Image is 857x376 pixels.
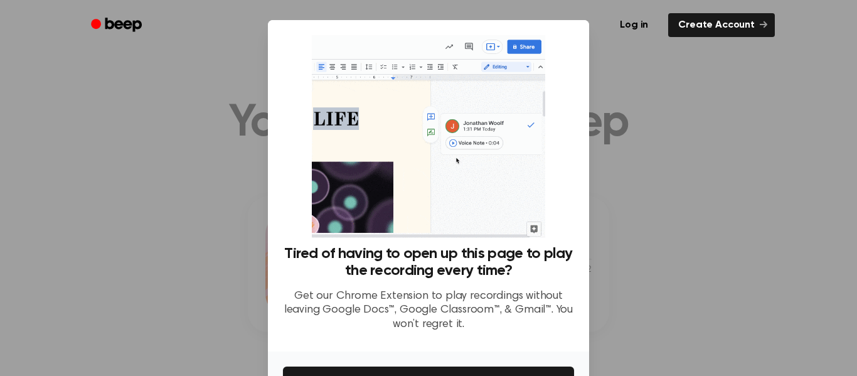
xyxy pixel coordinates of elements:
[283,289,574,332] p: Get our Chrome Extension to play recordings without leaving Google Docs™, Google Classroom™, & Gm...
[283,245,574,279] h3: Tired of having to open up this page to play the recording every time?
[607,11,661,40] a: Log in
[82,13,153,38] a: Beep
[668,13,775,37] a: Create Account
[312,35,545,238] img: Beep extension in action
